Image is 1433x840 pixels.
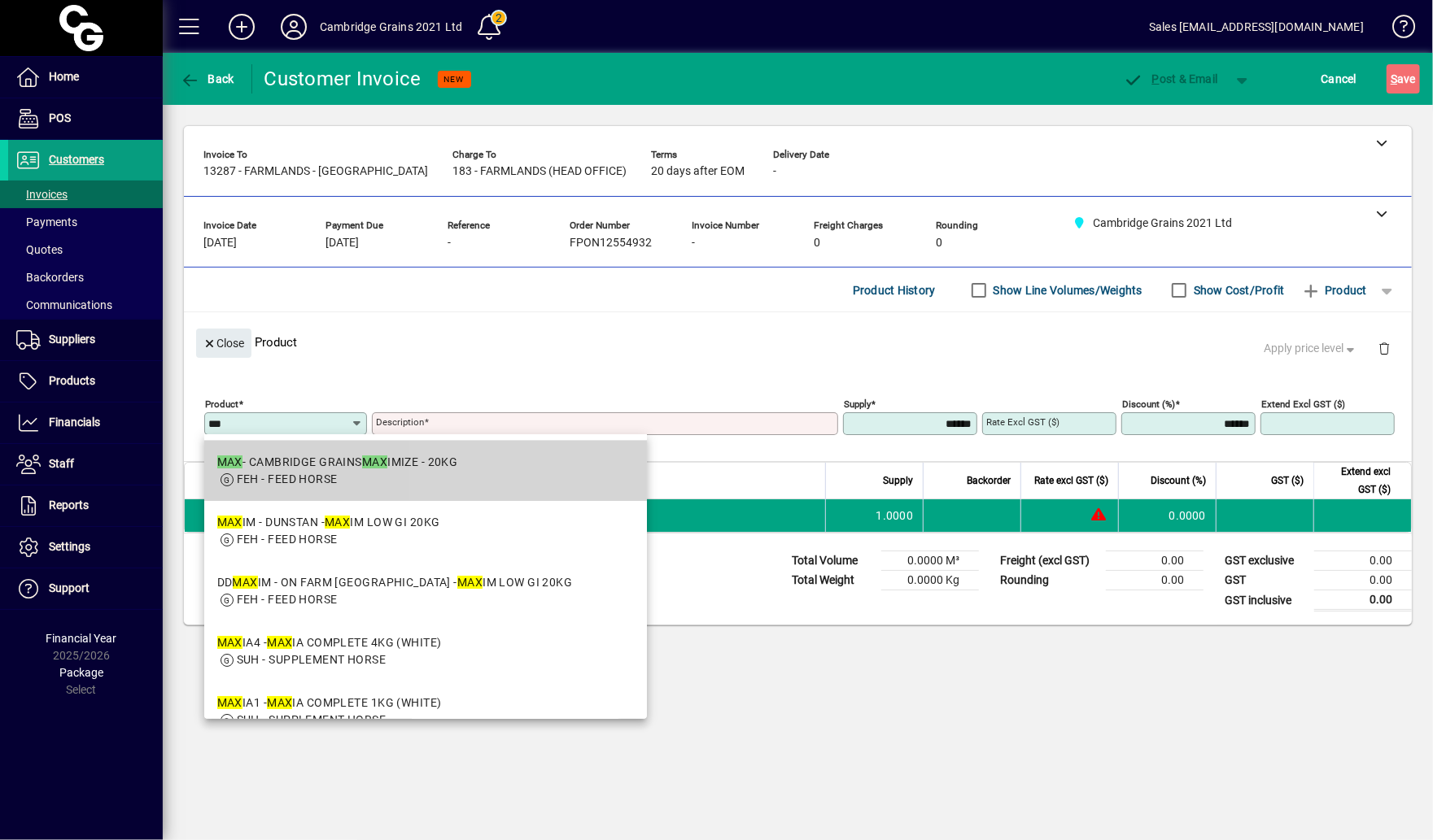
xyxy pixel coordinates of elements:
em: MAX [217,636,242,649]
span: Cancel [1322,66,1357,92]
span: Payments [16,215,77,228]
span: 20 days after EOM [651,165,745,178]
app-page-header-button: Back [163,64,252,94]
span: Back [180,72,234,85]
span: Home [49,70,79,83]
mat-label: Rate excl GST ($) [986,416,1059,428]
a: Products [8,361,163,402]
a: Home [8,57,163,98]
td: Freight (excl GST) [992,551,1106,571]
td: 0.00 [1106,571,1204,590]
mat-label: Discount (%) [1122,398,1175,410]
a: Payments [8,208,163,236]
mat-option: MAXIA1 - MAXIA COMPLETE 1KG (WHITE) [204,681,648,742]
span: Apply price level [1265,340,1359,357]
span: Support [49,581,90,594]
td: GST [1217,571,1314,590]
span: [DATE] [203,237,237,250]
span: Quotes [16,243,63,256]
td: GST exclusive [1217,551,1314,571]
em: MAX [267,696,292,709]
a: Support [8,568,163,609]
em: MAX [325,516,350,529]
span: GST ($) [1271,472,1304,490]
td: GST inclusive [1217,590,1314,611]
span: Customers [49,153,104,166]
button: Add [216,12,268,41]
td: Rounding [992,571,1106,590]
div: IA4 - IA COMPLETE 4KG (WHITE) [217,634,442,651]
span: - [692,237,695,250]
span: SUH - SUPPLEMENT HORSE [237,653,387,666]
a: Invoices [8,181,163,208]
td: 0.0000 Kg [881,571,979,590]
span: Supply [883,472,913,490]
span: P [1152,72,1160,85]
span: FEH - FEED HORSE [237,593,338,606]
span: [DATE] [325,237,359,250]
span: Communications [16,298,112,311]
span: 183 - FARMLANDS (HEAD OFFICE) [452,165,627,178]
button: Cancel [1317,64,1361,94]
em: MAX [217,696,242,709]
div: Customer Invoice [264,66,422,92]
span: Settings [49,540,90,553]
em: MAX [233,576,258,589]
app-page-header-button: Close [192,335,256,350]
a: Suppliers [8,320,163,360]
em: MAX [217,455,242,468]
a: Settings [8,527,163,568]
span: FPON12554932 [570,237,652,250]
button: Apply price level [1258,334,1365,363]
button: Close [196,329,251,358]
div: - CAMBRIDGE GRAINS IMIZE - 20KG [217,454,458,471]
button: Save [1387,64,1420,94]
span: Products [49,374,95,387]
span: Discount (%) [1151,472,1206,490]
span: Financial Year [46,632,117,645]
span: - [773,165,776,178]
a: Staff [8,444,163,485]
span: Backorder [967,472,1011,490]
mat-label: Supply [844,398,871,410]
span: 0 [814,237,820,250]
div: DD IM - ON FARM [GEOGRAPHIC_DATA] - IM LOW GI 20KG [217,574,573,591]
label: Show Line Volumes/Weights [990,282,1142,298]
span: 0 [936,237,942,250]
a: Backorders [8,263,163,291]
a: Knowledge Base [1380,3,1413,56]
mat-label: Description [376,416,424,428]
span: Product History [853,277,936,303]
div: Cambridge Grains 2021 Ltd [320,14,462,40]
span: Package [59,666,103,679]
mat-option: MAXIA4 - MAXIA COMPLETE 4KG (WHITE) [204,621,648,681]
a: Financials [8,403,163,443]
div: Sales [EMAIL_ADDRESS][DOMAIN_NAME] [1149,14,1364,40]
span: Staff [49,457,74,470]
a: POS [8,98,163,139]
span: FEH - FEED HORSE [237,533,338,546]
span: Close [203,330,245,357]
td: 0.00 [1314,590,1412,611]
span: 13287 - FARMLANDS - [GEOGRAPHIC_DATA] [203,165,428,178]
em: MAX [217,516,242,529]
td: 0.0000 M³ [881,551,979,571]
app-page-header-button: Delete [1365,341,1404,355]
mat-option: DD MAXIM - ON FARM DUNSTAN - MAXIM LOW GI 20KG [204,561,648,621]
span: NEW [444,74,465,85]
mat-label: Product [205,398,238,410]
mat-option: MAX - CAMBRIDGE GRAINS MAXIMIZE - 20KG [204,441,648,501]
td: Total Weight [784,571,881,590]
td: 0.00 [1314,551,1412,571]
button: Post & Email [1116,64,1226,94]
span: Reports [49,498,89,511]
td: 0.00 [1106,551,1204,571]
div: IA1 - IA COMPLETE 1KG (WHITE) [217,694,442,712]
a: Quotes [8,236,163,263]
span: Extend excl GST ($) [1324,463,1391,498]
td: 0.0000 [1118,499,1216,532]
td: Total Volume [784,551,881,571]
button: Back [176,64,238,94]
label: Show Cost/Profit [1191,282,1285,298]
mat-option: MAXIM - DUNSTAN - MAXIM LOW GI 20KG [204,501,648,561]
